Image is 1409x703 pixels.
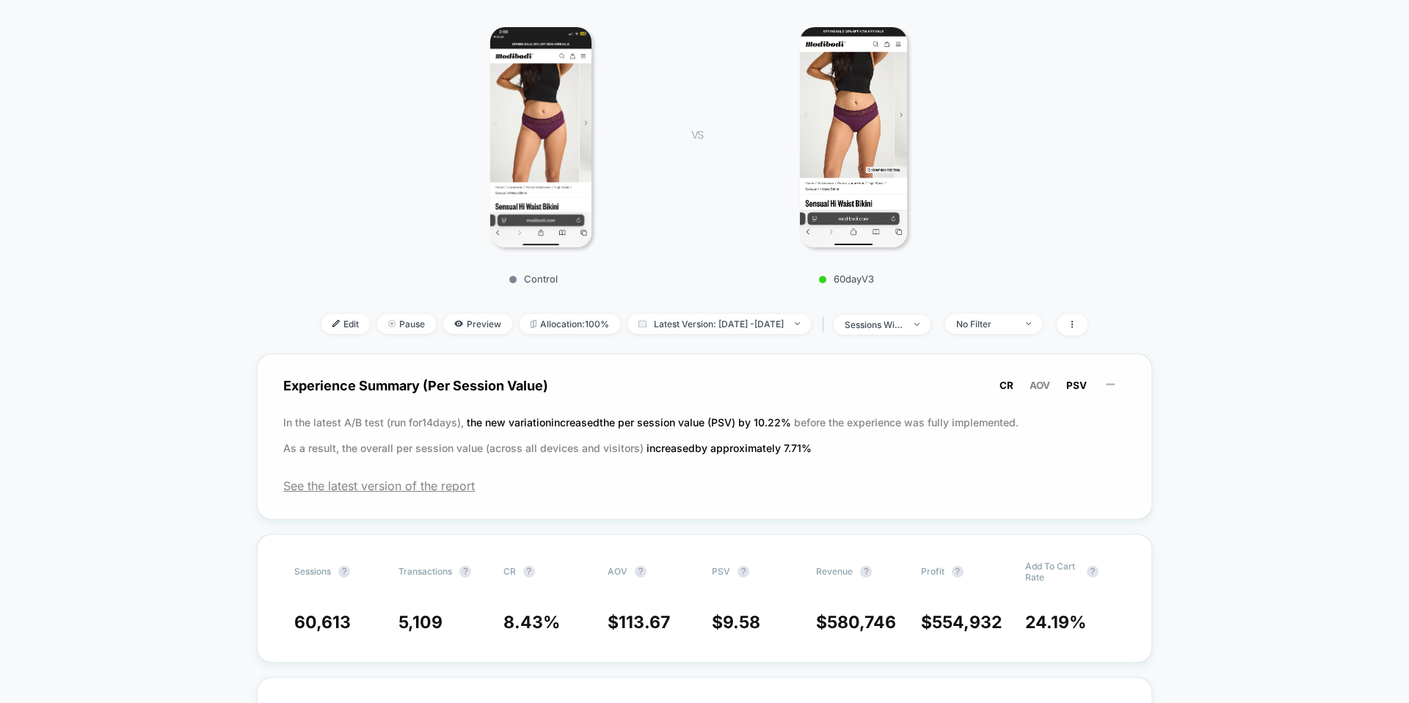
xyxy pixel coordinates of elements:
span: Add To Cart Rate [1025,561,1079,583]
span: $ [816,612,896,633]
img: rebalance [531,320,536,328]
span: CR [1000,379,1013,391]
span: PSV [1066,379,1087,391]
p: In the latest A/B test (run for 14 days), before the experience was fully implemented. As a resul... [283,409,1126,461]
span: Revenue [816,566,853,577]
img: end [914,323,920,326]
span: $ [608,612,670,633]
span: $ [712,612,760,633]
span: Profit [921,566,944,577]
span: the new variation increased the per session value (PSV) by 10.22 % [467,416,794,429]
button: CR [995,379,1018,392]
button: ? [635,566,647,578]
button: ? [459,566,471,578]
span: 9.58 [723,612,760,633]
img: end [795,322,800,325]
img: 60dayV3 main [800,27,908,247]
span: Pause [377,314,436,334]
button: ? [1087,566,1099,578]
p: Control [405,273,662,285]
span: | [818,314,834,335]
span: 8.43 % [503,612,560,633]
span: AOV [608,566,627,577]
span: 554,932 [932,612,1002,633]
span: 113.67 [619,612,670,633]
span: increased by approximately 7.71 % [647,442,812,454]
span: 5,109 [398,612,443,633]
img: calendar [638,320,647,327]
span: PSV [712,566,730,577]
button: ? [523,566,535,578]
img: end [1026,322,1031,325]
div: sessions with impression [845,319,903,330]
span: Allocation: 100% [520,314,620,334]
span: $ [921,612,1002,633]
div: No Filter [956,318,1015,329]
button: PSV [1062,379,1091,392]
button: AOV [1025,379,1055,392]
span: 24.19 % [1025,612,1086,633]
img: Control main [490,27,592,247]
span: AOV [1030,379,1050,391]
span: CR [503,566,516,577]
p: 60dayV3 [718,273,975,285]
button: ? [738,566,749,578]
span: Sessions [294,566,331,577]
span: Experience Summary (Per Session Value) [283,369,1126,402]
span: Preview [443,314,512,334]
span: 580,746 [827,612,896,633]
span: 60,613 [294,612,351,633]
span: Edit [321,314,370,334]
button: ? [338,566,350,578]
button: ? [860,566,872,578]
span: See the latest version of the report [283,478,1126,493]
img: end [388,320,396,327]
button: ? [952,566,964,578]
span: VS [691,128,703,141]
span: Latest Version: [DATE] - [DATE] [627,314,811,334]
img: edit [332,320,340,327]
span: Transactions [398,566,452,577]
